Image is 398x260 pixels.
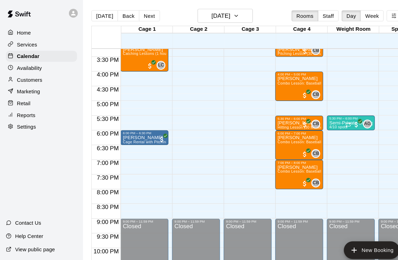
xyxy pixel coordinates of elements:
div: Settings [6,115,73,126]
p: Copy public page link [14,246,62,253]
div: Liam Cook [149,58,157,66]
p: Customers [16,72,40,79]
div: Services [6,37,73,48]
span: Corey Betz [299,142,304,150]
div: 4:00 PM – 5:00 PM: Kody Stahl [261,68,307,96]
button: Next [132,10,152,20]
a: Customers [6,71,73,81]
span: 10:30 PM [87,250,114,255]
span: Pitching Lesson (30 Minutes) [264,49,312,53]
span: CB [297,142,303,149]
span: Liam Cook [152,58,157,66]
a: Availability [6,59,73,70]
div: 7:00 PM – 8:00 PM [264,153,305,156]
a: Calendar [6,48,73,59]
span: 6:00 PM [90,124,115,130]
span: AG [346,114,352,121]
span: CB [297,170,303,177]
span: 6:30 PM [90,138,115,144]
span: Recurring event [328,116,334,121]
div: Corey Betz [296,114,304,122]
span: 4:00 PM [90,68,115,74]
div: 6:00 PM – 6:30 PM: Jack Wimsett [114,124,160,138]
div: 9:00 PM – 11:59 PM [117,209,158,212]
span: CB [297,44,303,51]
a: Home [6,26,73,36]
button: Rooms [277,10,302,20]
span: Catching Lessons (1 hour) [117,49,161,53]
button: add [327,229,379,246]
p: Marketing [16,84,38,91]
span: Hitting Lesson (30 Minutes) [264,119,309,123]
span: 5:30 PM [90,110,115,116]
span: All customers have paid [286,143,293,150]
span: All customers have paid [286,87,293,94]
span: 10:00 PM [87,236,114,241]
div: 5:30 PM – 6:00 PM [264,111,305,114]
p: Home [16,28,29,35]
span: All customers have paid [150,129,157,136]
span: 8:00 PM [90,180,115,186]
span: CB [297,86,303,93]
button: Staff [302,10,322,20]
span: All customers have paid [286,115,293,122]
span: 9:00 PM [90,208,115,214]
div: 9:00 PM – 11:59 PM [166,209,207,212]
div: 4:00 PM – 5:00 PM [264,69,305,72]
span: 7:30 PM [90,166,115,172]
button: Back [112,10,132,20]
span: All customers have paid [286,171,293,178]
div: Cage 3 [213,25,262,31]
span: 5:00 PM [90,96,115,102]
p: Services [16,39,35,46]
span: 4/10 spots filled [313,119,330,123]
span: All customers have paid [335,115,342,122]
span: CB [297,114,303,121]
div: Weight Room [311,25,360,31]
span: 9:30 PM [90,222,115,228]
h6: [DATE] [201,10,219,20]
span: LC [150,58,156,65]
div: Corey Betz [296,142,304,150]
span: 7:00 PM [90,152,115,158]
div: 3:00 PM – 3:30 PM: Brodie Ferrebee [261,40,307,54]
p: Settings [16,117,34,124]
div: 6:00 PM – 7:00 PM: Caden Whaley [261,124,307,152]
div: 6:00 PM – 6:30 PM [117,125,158,128]
p: Retail [16,95,29,102]
span: 8:30 PM [90,194,115,200]
span: 3:30 PM [90,54,115,60]
span: Combo Lesson: Baseball (60 Minutes) [264,133,327,137]
span: Corey Betz [299,86,304,94]
span: Alex Gett [348,114,353,122]
a: Retail [6,93,73,103]
span: All customers have paid [139,59,146,66]
span: Combo Lesson: Baseball (60 Minutes) [264,161,327,165]
div: 5:30 PM – 6:00 PM: Semi-Private Strength & Conditioning [310,110,356,124]
div: 5:30 PM – 6:00 PM [313,111,354,114]
p: Availability [16,61,40,68]
button: [DATE] [188,8,240,22]
div: Alex Gett [345,114,353,122]
p: Reports [16,106,34,113]
button: Day [324,10,343,20]
div: Corey Betz [296,169,304,178]
div: Marketing [6,82,73,92]
span: Cage Rental with Pitching Machine (Baseball) [117,133,193,137]
p: Help Center [14,221,41,228]
div: 5:30 PM – 6:00 PM: Asher Hickey [261,110,307,124]
div: 9:00 PM – 11:59 PM [313,209,354,212]
div: 6:00 PM – 7:00 PM [264,125,305,128]
div: Cage 1 [115,25,164,31]
span: Combo Lesson: Baseball (60 Minutes) [264,77,327,81]
p: View public page [14,233,52,240]
a: Reports [6,104,73,115]
span: Corey Betz [299,114,304,122]
div: 3:00 PM – 4:00 PM: Alex Leppo [114,40,160,68]
button: [DATE] [87,10,112,20]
